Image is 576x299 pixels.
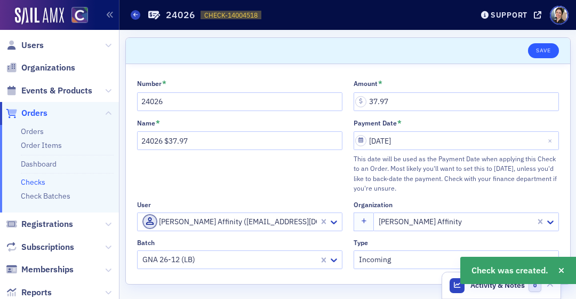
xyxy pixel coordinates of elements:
a: Dashboard [21,159,57,169]
img: SailAMX [15,7,64,25]
img: SailAMX [71,7,88,23]
div: Name [137,119,155,127]
a: Events & Products [6,85,92,97]
span: Users [21,40,44,51]
a: Registrations [6,218,73,230]
abbr: This field is required [162,79,166,89]
span: Reports [21,287,52,298]
span: Registrations [21,218,73,230]
abbr: This field is required [397,119,402,128]
button: Close [545,131,559,150]
span: Organizations [21,62,75,74]
span: Events & Products [21,85,92,97]
a: Orders [21,127,44,136]
div: Number [137,80,162,88]
input: 0.00 [354,92,559,111]
div: Payment Date [354,119,397,127]
abbr: This field is required [378,79,382,89]
span: CHECK-14004518 [204,11,258,20]
div: Amount [354,80,378,88]
span: Activity & Notes [470,280,525,291]
a: View Homepage [64,7,88,25]
a: Users [6,40,44,51]
span: Check was created. [471,264,548,277]
a: Subscriptions [6,241,74,253]
div: Batch [137,239,155,247]
span: Orders [21,107,47,119]
a: Organizations [6,62,75,74]
div: [PERSON_NAME] Affinity ([EMAIL_ADDRESS][DOMAIN_NAME]) [142,214,317,229]
abbr: This field is required [156,119,160,128]
a: Checks [21,177,45,187]
h1: 24026 [166,9,195,21]
div: Type [354,239,368,247]
a: Check Batches [21,191,70,201]
span: Subscriptions [21,241,74,253]
a: Order Items [21,140,62,150]
span: 0 [529,279,542,292]
span: Memberships [21,264,74,276]
button: Save [528,43,558,58]
a: Reports [6,287,52,298]
input: MM/DD/YYYY [354,131,559,150]
div: Support [491,10,527,20]
a: Memberships [6,264,74,276]
div: Organization [354,201,393,209]
a: Orders [6,107,47,119]
div: This date will be used as the Payment Date when applying this Check to an Order. Most likely you'... [354,154,559,193]
div: User [137,201,151,209]
span: Profile [550,6,569,25]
